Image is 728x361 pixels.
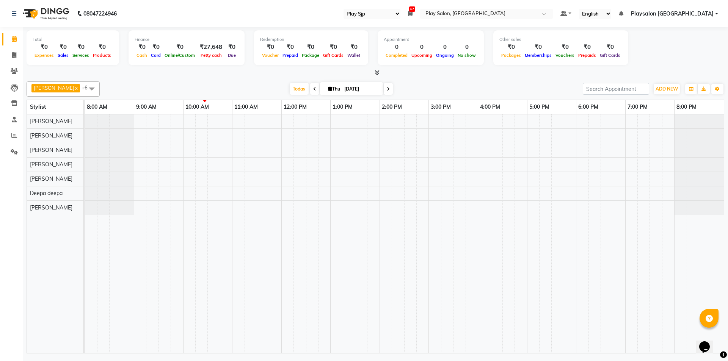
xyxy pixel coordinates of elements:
span: Gift Cards [321,53,345,58]
span: Today [290,83,309,95]
div: ₹0 [554,43,576,52]
span: Ongoing [434,53,456,58]
span: Services [71,53,91,58]
span: Wallet [345,53,362,58]
a: 2:00 PM [380,102,404,113]
div: Redemption [260,36,362,43]
div: ₹0 [225,43,238,52]
div: ₹0 [135,43,149,52]
span: Online/Custom [163,53,197,58]
div: 0 [434,43,456,52]
div: Total [33,36,113,43]
a: 6:00 PM [576,102,600,113]
div: ₹0 [56,43,71,52]
span: Thu [326,86,342,92]
span: Due [226,53,238,58]
span: Expenses [33,53,56,58]
span: Package [300,53,321,58]
div: ₹0 [499,43,523,52]
span: +6 [82,84,93,91]
span: [PERSON_NAME] [30,204,72,211]
span: Playsalon [GEOGRAPHIC_DATA] [631,10,714,18]
div: ₹0 [71,43,91,52]
iframe: chat widget [696,331,720,353]
span: Packages [499,53,523,58]
a: 10:00 AM [184,102,211,113]
img: logo [19,3,71,24]
div: Appointment [384,36,478,43]
span: Cash [135,53,149,58]
span: No show [456,53,478,58]
div: ₹0 [149,43,163,52]
span: Completed [384,53,409,58]
span: Petty cash [199,53,224,58]
span: [PERSON_NAME] [30,132,72,139]
a: 12:00 PM [282,102,309,113]
span: ADD NEW [656,86,678,92]
a: x [74,85,78,91]
span: Products [91,53,113,58]
span: 67 [409,6,415,12]
div: ₹0 [281,43,300,52]
span: [PERSON_NAME] [30,118,72,125]
div: 0 [409,43,434,52]
span: Vouchers [554,53,576,58]
div: ₹0 [33,43,56,52]
span: [PERSON_NAME] [34,85,74,91]
div: ₹0 [91,43,113,52]
div: ₹27,648 [197,43,225,52]
span: Upcoming [409,53,434,58]
div: 0 [384,43,409,52]
span: Memberships [523,53,554,58]
span: Stylist [30,103,46,110]
div: ₹0 [598,43,622,52]
span: [PERSON_NAME] [30,147,72,153]
a: 7:00 PM [626,102,650,113]
div: ₹0 [345,43,362,52]
div: ₹0 [260,43,281,52]
div: ₹0 [300,43,321,52]
span: Prepaids [576,53,598,58]
b: 08047224946 [83,3,117,24]
input: 2025-09-04 [342,83,380,95]
span: Voucher [260,53,281,58]
span: Deepa deepa [30,190,63,197]
div: ₹0 [163,43,197,52]
a: 8:00 AM [85,102,109,113]
div: Finance [135,36,238,43]
span: Prepaid [281,53,300,58]
a: 11:00 AM [232,102,260,113]
a: 8:00 PM [675,102,698,113]
span: Card [149,53,163,58]
a: 3:00 PM [429,102,453,113]
div: ₹0 [576,43,598,52]
a: 1:00 PM [331,102,355,113]
div: ₹0 [321,43,345,52]
span: Gift Cards [598,53,622,58]
div: 0 [456,43,478,52]
input: Search Appointment [583,83,649,95]
a: 4:00 PM [478,102,502,113]
span: [PERSON_NAME] [30,175,72,182]
a: 9:00 AM [134,102,158,113]
span: [PERSON_NAME] [30,161,72,168]
div: ₹0 [523,43,554,52]
a: 5:00 PM [527,102,551,113]
div: Other sales [499,36,622,43]
span: Sales [56,53,71,58]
